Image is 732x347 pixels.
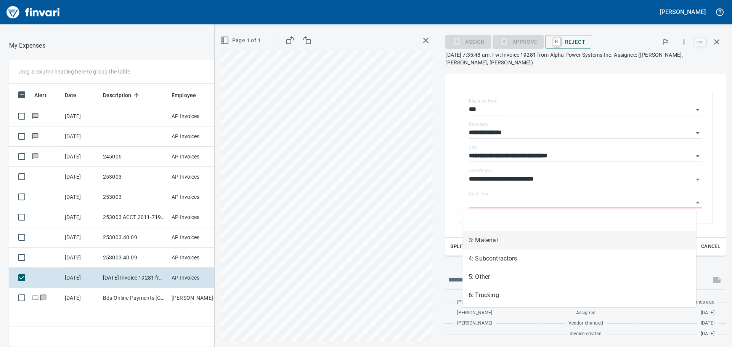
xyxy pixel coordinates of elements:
[31,134,39,139] span: Has messages
[169,126,226,147] td: AP Invoices
[692,197,703,208] button: Close
[450,242,478,251] span: Split Code
[462,286,696,304] li: 6: Trucking
[65,91,87,100] span: Date
[100,207,169,227] td: 253003 ACCT 2011-71943889
[708,271,726,289] span: This records your message into the invoice and notifies anyone mentioned
[169,106,226,126] td: AP Invoices
[570,330,602,338] span: Invoice created
[698,241,723,253] button: Cancel
[65,91,77,100] span: Date
[62,288,100,308] td: [DATE]
[469,168,491,173] label: Job Phase
[62,268,100,288] td: [DATE]
[9,41,45,50] nav: breadcrumb
[31,154,39,159] span: Has messages
[62,126,100,147] td: [DATE]
[658,6,708,18] button: [PERSON_NAME]
[469,122,489,126] label: Company
[100,248,169,268] td: 253003.40.09
[172,91,206,100] span: Employee
[676,34,692,50] button: More
[469,192,490,196] label: Cost Type
[445,51,726,66] p: [DATE] 7:35:48 am. Fw: Invoice 19281 from Alpha Power Systems Inc. Assignee: ([PERSON_NAME], [PER...
[34,91,47,100] span: Alert
[576,309,596,317] span: Assigned
[469,145,477,150] label: Job
[445,80,726,256] div: Expand
[100,147,169,167] td: 245006
[169,167,226,187] td: AP Invoices
[62,187,100,207] td: [DATE]
[31,114,39,118] span: Has messages
[169,147,226,167] td: AP Invoices
[657,34,674,50] button: Flag
[701,330,714,338] span: [DATE]
[100,288,169,308] td: Bds Online Payments [GEOGRAPHIC_DATA] OR
[172,91,196,100] span: Employee
[493,38,544,45] div: Cost Type required
[660,8,706,16] h5: [PERSON_NAME]
[39,295,47,300] span: Has messages
[5,3,62,21] img: Finvari
[568,320,603,327] span: Vendor changed
[62,167,100,187] td: [DATE]
[169,268,226,288] td: AP Invoices
[462,268,696,286] li: 5: Other
[457,299,492,306] span: [PERSON_NAME]
[103,91,132,100] span: Description
[692,33,726,51] span: Close invoice
[100,268,169,288] td: [DATE] Invoice 19281 from [GEOGRAPHIC_DATA] (1-29906)
[62,147,100,167] td: [DATE]
[692,104,703,115] button: Open
[462,231,696,249] li: 3: Material
[700,242,721,251] span: Cancel
[694,38,706,46] a: esc
[62,248,100,268] td: [DATE]
[469,99,497,103] label: Expense Type
[692,174,703,185] button: Open
[169,288,226,308] td: [PERSON_NAME]
[62,207,100,227] td: [DATE]
[169,207,226,227] td: AP Invoices
[169,187,226,207] td: AP Invoices
[701,320,714,327] span: [DATE]
[545,35,591,49] button: RReject
[169,248,226,268] td: AP Invoices
[62,106,100,126] td: [DATE]
[62,227,100,248] td: [DATE]
[34,91,56,100] span: Alert
[169,227,226,248] td: AP Invoices
[31,295,39,300] span: Online transaction
[457,309,492,317] span: [PERSON_NAME]
[222,36,261,45] span: Page 1 of 1
[462,249,696,268] li: 4: Subcontractors
[448,241,480,253] button: Split Code
[692,151,703,162] button: Open
[100,227,169,248] td: 253003.40.09
[100,167,169,187] td: 253003
[551,35,585,48] span: Reject
[701,309,714,317] span: [DATE]
[553,37,560,46] a: R
[9,41,45,50] p: My Expenses
[218,34,264,48] button: Page 1 of 1
[457,320,492,327] span: [PERSON_NAME]
[100,187,169,207] td: 253003
[692,128,703,138] button: Open
[18,68,130,75] p: Drag a column heading here to group the table
[445,38,491,45] div: Assign
[103,91,141,100] span: Description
